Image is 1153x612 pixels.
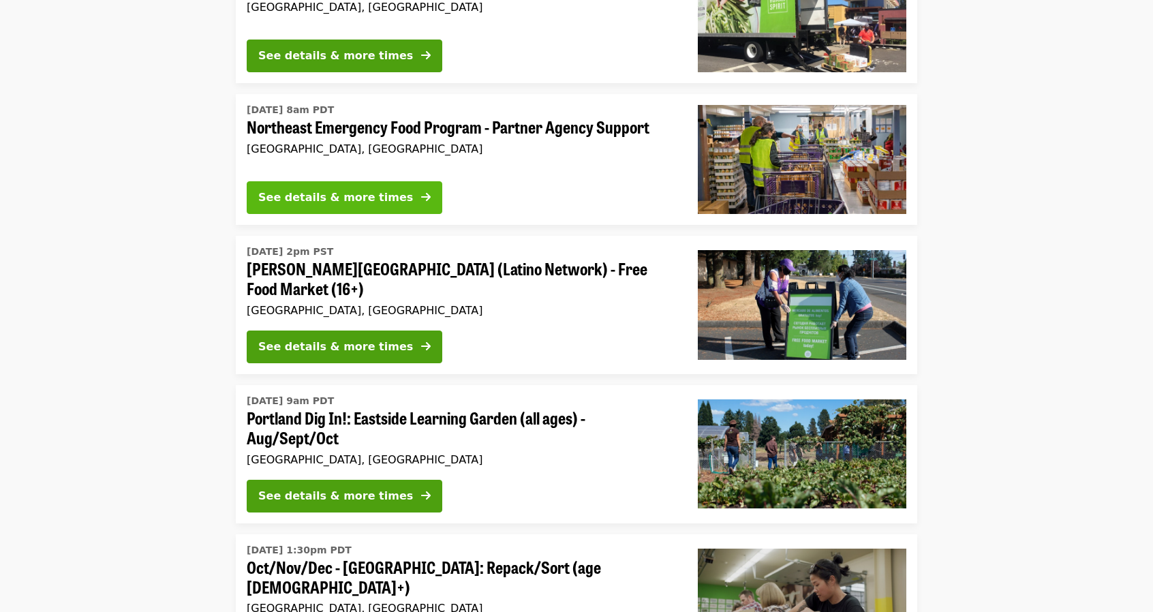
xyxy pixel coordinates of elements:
[247,408,676,448] span: Portland Dig In!: Eastside Learning Garden (all ages) - Aug/Sept/Oct
[421,340,431,353] i: arrow-right icon
[258,488,413,504] div: See details & more times
[247,304,676,317] div: [GEOGRAPHIC_DATA], [GEOGRAPHIC_DATA]
[247,394,334,408] time: [DATE] 9am PDT
[247,117,676,137] span: Northeast Emergency Food Program - Partner Agency Support
[236,236,917,374] a: See details for "Rigler Elementary School (Latino Network) - Free Food Market (16+)"
[247,259,676,299] span: [PERSON_NAME][GEOGRAPHIC_DATA] (Latino Network) - Free Food Market (16+)
[258,48,413,64] div: See details & more times
[236,94,917,225] a: See details for "Northeast Emergency Food Program - Partner Agency Support"
[698,105,906,214] img: Northeast Emergency Food Program - Partner Agency Support organized by Oregon Food Bank
[421,49,431,62] i: arrow-right icon
[247,557,676,597] span: Oct/Nov/Dec - [GEOGRAPHIC_DATA]: Repack/Sort (age [DEMOGRAPHIC_DATA]+)
[247,1,676,14] div: [GEOGRAPHIC_DATA], [GEOGRAPHIC_DATA]
[247,453,676,466] div: [GEOGRAPHIC_DATA], [GEOGRAPHIC_DATA]
[258,189,413,206] div: See details & more times
[698,250,906,359] img: Rigler Elementary School (Latino Network) - Free Food Market (16+) organized by Oregon Food Bank
[421,191,431,204] i: arrow-right icon
[258,339,413,355] div: See details & more times
[236,385,917,523] a: See details for "Portland Dig In!: Eastside Learning Garden (all ages) - Aug/Sept/Oct"
[247,245,333,259] time: [DATE] 2pm PST
[421,489,431,502] i: arrow-right icon
[247,40,442,72] button: See details & more times
[698,399,906,508] img: Portland Dig In!: Eastside Learning Garden (all ages) - Aug/Sept/Oct organized by Oregon Food Bank
[247,331,442,363] button: See details & more times
[247,103,334,117] time: [DATE] 8am PDT
[247,181,442,214] button: See details & more times
[247,480,442,512] button: See details & more times
[247,142,676,155] div: [GEOGRAPHIC_DATA], [GEOGRAPHIC_DATA]
[247,543,352,557] time: [DATE] 1:30pm PDT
